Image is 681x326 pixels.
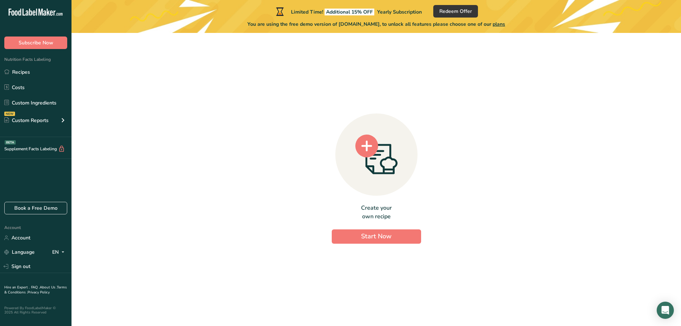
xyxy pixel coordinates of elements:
[31,285,40,290] a: FAQ .
[4,285,30,290] a: Hire an Expert .
[52,248,67,257] div: EN
[4,306,67,315] div: Powered By FoodLabelMaker © 2025 All Rights Reserved
[40,285,57,290] a: About Us .
[332,229,421,244] button: Start Now
[439,8,472,15] span: Redeem Offer
[4,285,67,295] a: Terms & Conditions .
[325,9,374,15] span: Additional 15% OFF
[332,204,421,221] div: Create your own recipe
[377,9,422,15] span: Yearly Subscription
[4,112,15,116] div: NEW
[493,21,505,28] span: plans
[275,7,422,16] div: Limited Time!
[247,20,505,28] span: You are using the free demo version of [DOMAIN_NAME], to unlock all features please choose one of...
[361,232,391,240] span: Start Now
[5,140,16,145] div: BETA
[4,37,67,49] button: Subscribe Now
[4,202,67,214] a: Book a Free Demo
[4,117,49,124] div: Custom Reports
[433,5,478,18] button: Redeem Offer
[657,302,674,319] div: Open Intercom Messenger
[28,290,50,295] a: Privacy Policy
[19,39,53,47] span: Subscribe Now
[4,246,35,258] a: Language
